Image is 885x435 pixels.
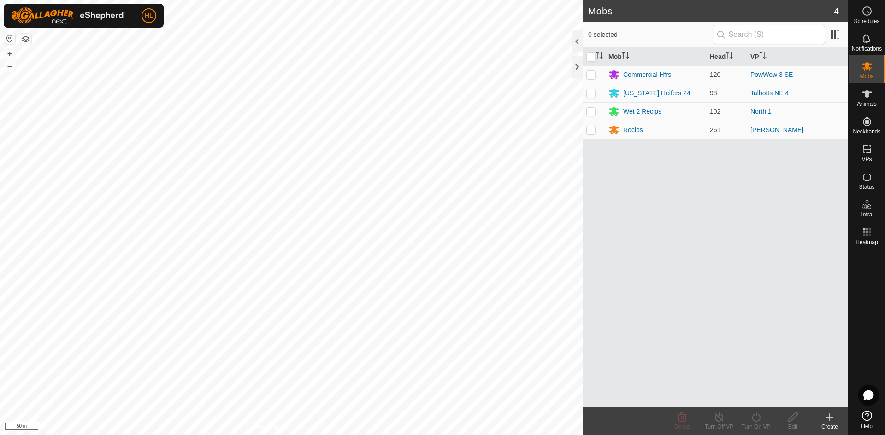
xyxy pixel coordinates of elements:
span: 4 [834,4,839,18]
div: Commercial Hfrs [623,70,671,80]
span: 120 [710,71,720,78]
a: PowWow 3 SE [750,71,793,78]
span: Schedules [854,18,879,24]
input: Search (S) [714,25,825,44]
th: Head [706,48,747,66]
span: Mobs [860,74,873,79]
div: Turn Off VP [701,423,737,431]
span: 98 [710,89,717,97]
span: 102 [710,108,720,115]
span: 261 [710,126,720,133]
span: Animals [857,101,877,107]
p-sorticon: Activate to sort [726,53,733,60]
p-sorticon: Activate to sort [596,53,603,60]
span: VPs [861,157,872,162]
span: HL [145,11,153,21]
div: Turn On VP [737,423,774,431]
span: Heatmap [855,239,878,245]
th: VP [747,48,848,66]
button: Map Layers [20,34,31,45]
span: Status [859,184,874,190]
span: 0 selected [588,30,714,40]
a: Talbotts NE 4 [750,89,789,97]
p-sorticon: Activate to sort [622,53,629,60]
div: Wet 2 Recips [623,107,661,116]
a: North 1 [750,108,772,115]
div: Edit [774,423,811,431]
span: Infra [861,212,872,217]
button: Reset Map [4,33,15,44]
p-sorticon: Activate to sort [759,53,767,60]
a: [PERSON_NAME] [750,126,803,133]
h2: Mobs [588,6,834,17]
a: Help [849,407,885,433]
span: Delete [674,423,690,430]
th: Mob [605,48,706,66]
div: Create [811,423,848,431]
div: [US_STATE] Heifers 24 [623,88,690,98]
a: Privacy Policy [255,423,289,431]
img: Gallagher Logo [11,7,126,24]
span: Neckbands [853,129,880,134]
div: Recips [623,125,643,135]
span: Help [861,423,873,429]
span: Notifications [852,46,882,52]
button: + [4,48,15,59]
a: Contact Us [301,423,328,431]
button: – [4,60,15,71]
